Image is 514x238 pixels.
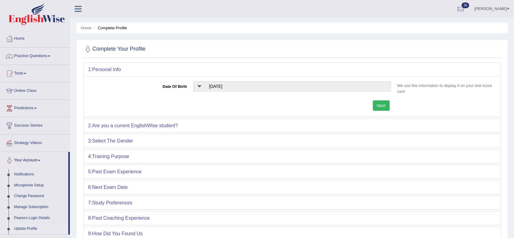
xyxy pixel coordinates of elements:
[84,63,501,76] div: 1:
[92,231,142,236] b: How Did You Found Us
[84,119,501,132] div: 2:
[92,215,150,221] b: Past Coaching Experience
[88,81,190,89] label: Date Of Birth
[193,81,205,92] span: Select date
[11,213,68,224] a: Pearson Login Details
[0,100,70,115] a: Predictions
[0,65,70,80] a: Tests
[92,154,129,159] b: Training Purpose
[84,134,501,148] div: 3:
[11,180,68,191] a: Microphone Setup
[373,100,390,111] button: Next
[92,67,121,72] b: Personal Info
[84,196,501,210] div: 7:
[0,152,68,167] a: Your Account
[83,45,145,54] h2: Complete Your Profile
[11,169,68,180] a: Notifications
[92,169,141,174] b: Past Exam Experience
[92,200,132,205] b: Study Preferences
[11,223,68,234] a: Update Profile
[0,117,70,132] a: Success Stories
[394,83,496,94] p: We use this information to display it on your test score card
[84,165,501,179] div: 5:
[92,138,133,143] b: Select The Gender
[0,135,70,150] a: Strategy Videos
[92,185,127,190] b: Next Exam Date
[0,30,70,45] a: Home
[84,211,501,225] div: 8:
[84,150,501,163] div: 4:
[0,82,70,98] a: Online Class
[11,191,68,202] a: Change Password
[11,202,68,213] a: Manage Subscription
[462,2,469,8] span: 36
[92,123,178,128] b: Are you a current EnglishWise student?
[92,25,127,31] li: Complete Profile
[0,48,70,63] a: Practice Questions
[84,181,501,194] div: 6:
[81,26,91,30] a: Home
